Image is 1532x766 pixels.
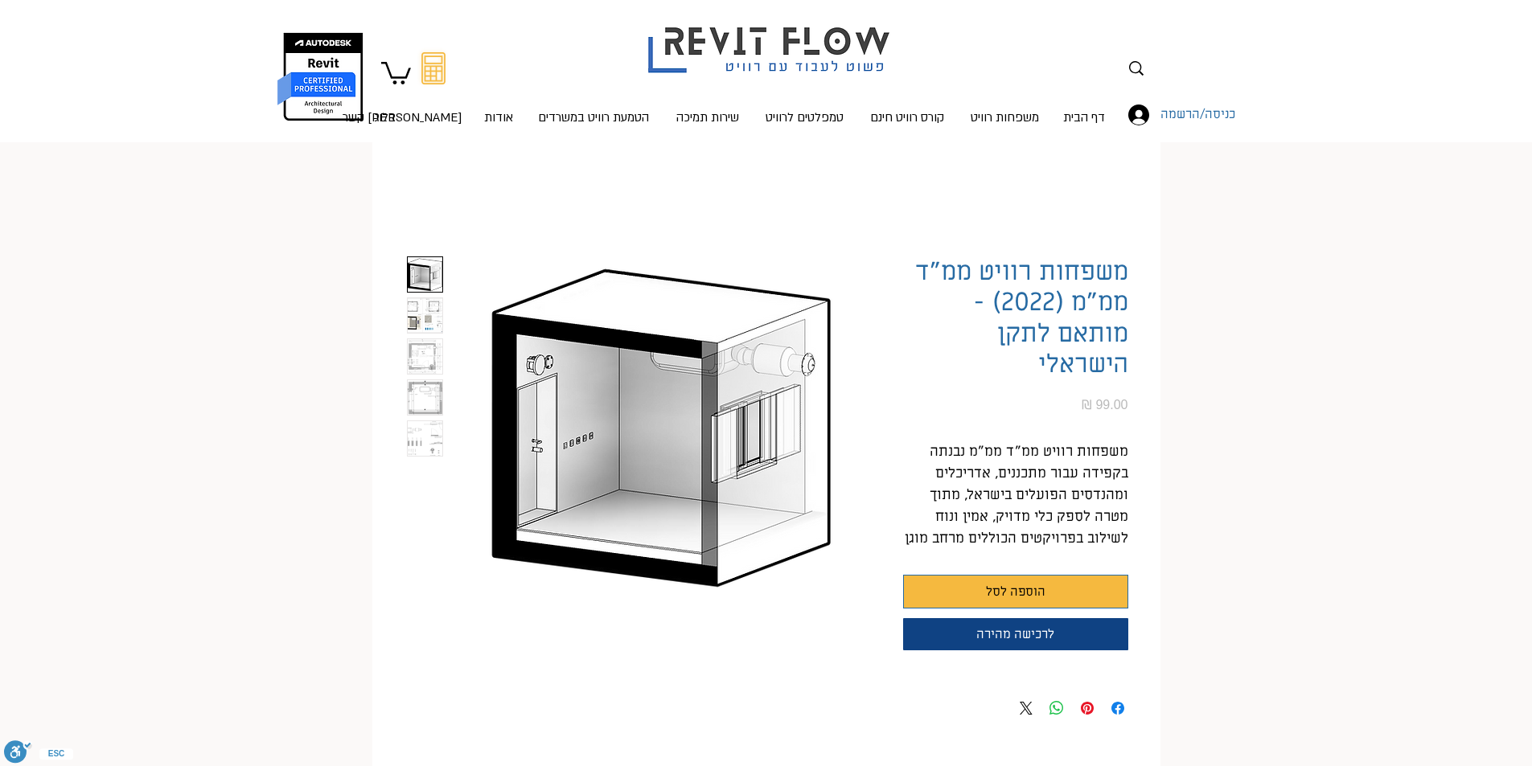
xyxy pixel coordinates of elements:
p: משפחות רוויט ממ"ד ממ"מ נבנתה בקפידה עבור מתכננים, אדריכלים ומהנדסים הפועלים בישראל, מתוך מטרה לספ... [903,440,1128,614]
img: Thumbnail: משפחות רוויט ממד תיבת נח לפי התקן הישראלי [408,339,442,374]
a: טמפלטים לרוויט [753,94,856,126]
img: Thumbnail: משפחות רוויט ממ"ד תיבת נח לפי התקן הישראלי [408,257,442,292]
h1: משפחות רוויט ממ"ד ממ"מ (2022) - מותאם לתקן הישראלי [903,256,1128,380]
p: משפחות רוויט [964,95,1045,140]
p: אודות [478,95,520,140]
a: קורס רוויט חינם [856,94,959,126]
nav: אתר [354,94,1117,126]
a: שירות תמיכה [663,94,753,126]
a: הטמעת רוויט במשרדים [524,94,663,126]
a: אודות [473,94,524,126]
button: Thumbnail: משפחות רוויט ממד לפי התקן הישראלי [407,379,443,416]
a: Share on Facebook [1108,698,1127,718]
img: Thumbnail: משפחות רוויט ממד תיבת נח לפי התקן הישראלי [408,298,442,333]
p: קורס רוויט חינם [864,95,951,140]
a: בלוג [363,94,407,126]
p: [PERSON_NAME] קשר [336,95,468,140]
button: הוספה לסל [903,575,1128,608]
p: טמפלטים לרוויט [759,95,850,140]
button: Thumbnail: משפחות רוויט ממ"ד תיבת נח לפי התקן הישראלי [407,256,443,293]
img: Thumbnail: משפחות רוויט ממד לפי התקן הישראלי [408,421,442,456]
a: משפחות רוויט [959,94,1052,126]
p: שירות תמיכה [670,95,745,140]
a: Share on WhatsApp [1047,698,1066,718]
button: לרכישה מהירה [903,618,1128,650]
img: Thumbnail: משפחות רוויט ממד לפי התקן הישראלי [408,380,442,415]
span: לרכישה מהירה [976,626,1054,642]
a: Share on X [1017,698,1036,718]
button: כניסה/הרשמה [1117,100,1189,130]
img: autodesk certified professional in revit for architectural design יונתן אלדד [276,32,365,121]
a: [PERSON_NAME] קשר [407,94,473,126]
img: Revit flow logo פשוט לעבוד עם רוויט [632,2,910,77]
img: משפחות רוויט ממ"ד תיבת נח לפי התקן הישראלי [453,256,871,594]
p: בלוג [368,95,402,140]
a: דף הבית [1052,94,1117,126]
button: Thumbnail: משפחות רוויט ממד תיבת נח לפי התקן הישראלי [407,297,443,334]
a: Pin on Pinterest [1078,698,1097,718]
span: הוספה לסל [986,582,1045,601]
span: 99.00 ₪ [1082,398,1128,412]
svg: מחשבון מעבר מאוטוקאד לרוויט [421,52,446,84]
button: Thumbnail: משפחות רוויט ממד תיבת נח לפי התקן הישראלי [407,338,443,375]
p: דף הבית [1057,95,1111,140]
p: הטמעת רוויט במשרדים [532,95,655,140]
span: כניסה/הרשמה [1155,104,1241,125]
button: Thumbnail: משפחות רוויט ממד לפי התקן הישראלי [407,420,443,457]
